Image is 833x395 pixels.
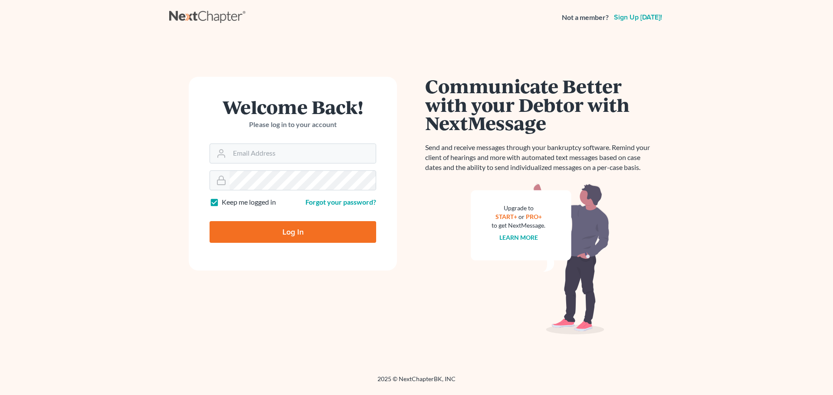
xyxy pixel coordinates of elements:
[222,197,276,207] label: Keep me logged in
[230,144,376,163] input: Email Address
[169,375,664,390] div: 2025 © NextChapterBK, INC
[612,14,664,21] a: Sign up [DATE]!
[499,234,538,241] a: Learn more
[305,198,376,206] a: Forgot your password?
[492,221,545,230] div: to get NextMessage.
[471,183,610,335] img: nextmessage_bg-59042aed3d76b12b5cd301f8e5b87938c9018125f34e5fa2b7a6b67550977c72.svg
[210,221,376,243] input: Log In
[210,120,376,130] p: Please log in to your account
[518,213,525,220] span: or
[562,13,609,23] strong: Not a member?
[492,204,545,212] div: Upgrade to
[495,213,517,220] a: START+
[210,98,376,116] h1: Welcome Back!
[425,77,655,132] h1: Communicate Better with your Debtor with NextMessage
[526,213,542,220] a: PRO+
[425,143,655,173] p: Send and receive messages through your bankruptcy software. Remind your client of hearings and mo...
